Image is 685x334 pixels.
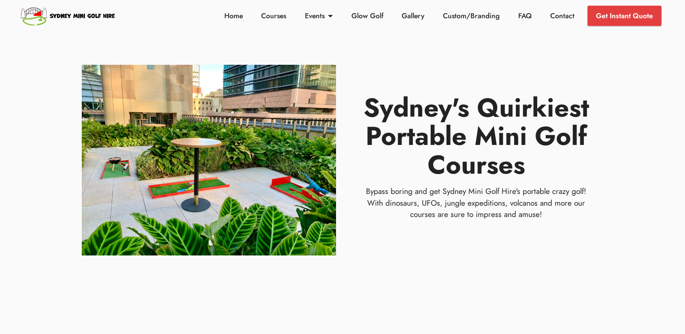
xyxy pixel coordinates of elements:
[362,185,590,220] p: Bypass boring and get Sydney Mini Golf Hire's portable crazy golf! With dinosaurs, UFOs, jungle e...
[82,65,336,255] img: Mini Golf Courses
[259,11,289,21] a: Courses
[441,11,502,21] a: Custom/Branding
[548,11,577,21] a: Contact
[587,6,662,26] a: Get Instant Quote
[303,11,335,21] a: Events
[222,11,245,21] a: Home
[400,11,427,21] a: Gallery
[19,4,117,28] img: Sydney Mini Golf Hire
[516,11,534,21] a: FAQ
[364,89,589,183] strong: Sydney's Quirkiest Portable Mini Golf Courses
[349,11,385,21] a: Glow Golf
